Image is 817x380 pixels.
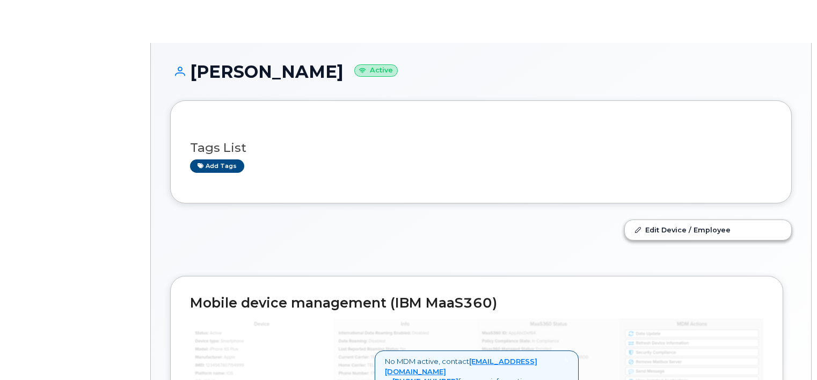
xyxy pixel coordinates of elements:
[190,141,772,155] h3: Tags List
[354,64,398,77] small: Active
[190,159,244,173] a: Add tags
[564,355,568,365] span: ×
[385,357,537,376] a: [EMAIL_ADDRESS][DOMAIN_NAME]
[170,62,792,81] h1: [PERSON_NAME]
[625,220,791,239] a: Edit Device / Employee
[190,296,763,311] h2: Mobile device management (IBM MaaS360)
[564,356,568,364] a: Close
